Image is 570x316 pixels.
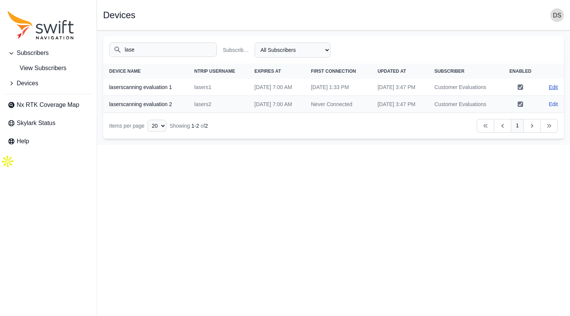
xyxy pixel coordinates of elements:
span: Skylark Status [17,119,55,128]
a: Skylark Status [5,116,92,131]
a: Edit [549,100,558,108]
a: 1 [511,119,524,133]
div: Showing of [169,122,208,130]
span: Updated At [377,69,406,74]
th: Enabled [501,64,540,79]
a: Nx RTK Coverage Map [5,97,92,113]
td: [DATE] 1:33 PM [305,79,371,96]
span: First Connection [311,69,356,74]
td: Customer Evaluations [428,79,501,96]
a: Help [5,134,92,149]
td: lasers1 [188,79,249,96]
select: Subscriber [255,42,330,58]
span: Devices [17,79,38,88]
span: 2 [205,123,208,129]
th: laserscanning evaluation 1 [103,79,188,96]
label: Subscriber Name [223,46,252,54]
span: View Subscribers [8,64,66,73]
td: [DATE] 7:00 AM [248,96,305,113]
select: Display Limit [147,120,166,132]
button: Devices [5,76,92,91]
td: [DATE] 3:47 PM [371,96,428,113]
span: Items per page [109,123,144,129]
span: Nx RTK Coverage Map [17,100,79,110]
th: NTRIP Username [188,64,249,79]
a: View Subscribers [5,61,92,76]
a: Edit [549,83,558,91]
td: [DATE] 7:00 AM [248,79,305,96]
span: Expires At [254,69,281,74]
button: Subscribers [5,45,92,61]
td: Customer Evaluations [428,96,501,113]
td: Never Connected [305,96,371,113]
td: lasers2 [188,96,249,113]
nav: Table navigation [103,113,564,139]
th: Device Name [103,64,188,79]
input: Search [109,42,217,57]
th: laserscanning evaluation 2 [103,96,188,113]
span: 1 - 2 [191,123,199,129]
img: user photo [550,8,564,22]
td: [DATE] 3:47 PM [371,79,428,96]
th: Subscriber [428,64,501,79]
span: Help [17,137,29,146]
span: Subscribers [17,48,49,58]
h1: Devices [103,11,135,20]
